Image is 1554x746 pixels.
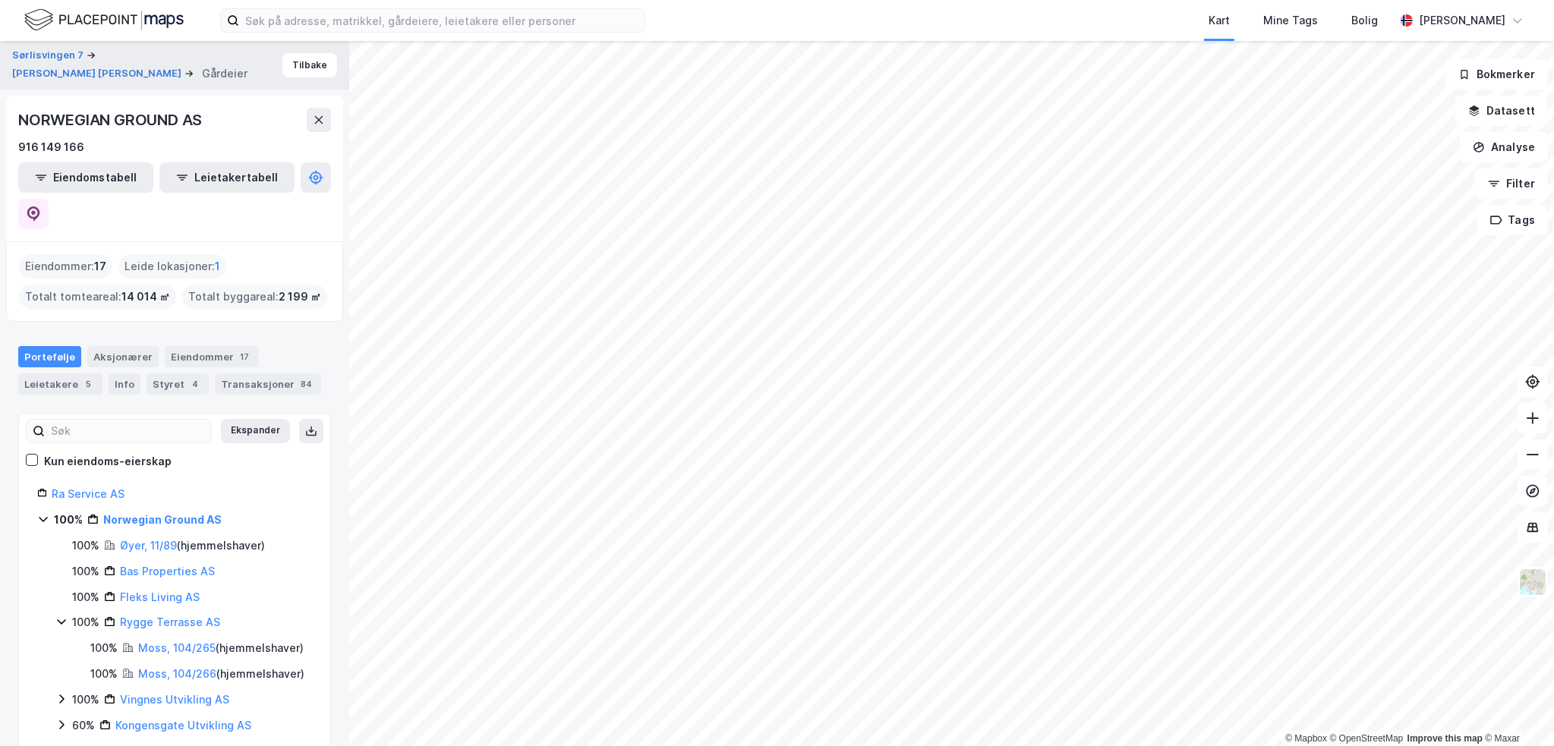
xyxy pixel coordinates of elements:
[72,588,99,606] div: 100%
[18,373,102,395] div: Leietakere
[1407,733,1483,744] a: Improve this map
[12,66,184,81] button: [PERSON_NAME] [PERSON_NAME]
[239,9,645,32] input: Søk på adresse, matrikkel, gårdeiere, leietakere eller personer
[138,639,304,657] div: ( hjemmelshaver )
[1209,11,1230,30] div: Kart
[1477,205,1548,235] button: Tags
[159,162,295,193] button: Leietakertabell
[1478,673,1554,746] iframe: Chat Widget
[72,537,99,555] div: 100%
[90,639,118,657] div: 100%
[103,513,222,526] a: Norwegian Ground AS
[1475,168,1548,199] button: Filter
[1419,11,1505,30] div: [PERSON_NAME]
[215,257,220,275] span: 1
[54,511,83,529] div: 100%
[1445,59,1548,90] button: Bokmerker
[120,693,229,706] a: Vingnes Utvikling AS
[18,346,81,367] div: Portefølje
[44,452,172,471] div: Kun eiendoms-eierskap
[221,419,290,443] button: Ekspander
[282,53,337,77] button: Tilbake
[120,615,220,628] a: Rygge Terrasse AS
[120,565,215,578] a: Bas Properties AS
[138,665,304,683] div: ( hjemmelshaver )
[1518,568,1547,596] img: Z
[72,716,95,735] div: 60%
[24,7,184,33] img: logo.f888ab2527a4732fd821a326f86c7f29.svg
[165,346,258,367] div: Eiendommer
[109,373,140,395] div: Info
[1455,96,1548,126] button: Datasett
[18,162,153,193] button: Eiendomstabell
[138,641,216,654] a: Moss, 104/265
[94,257,106,275] span: 17
[1478,673,1554,746] div: Kontrollprogram for chat
[87,346,159,367] div: Aksjonærer
[279,288,321,306] span: 2 199 ㎡
[1351,11,1378,30] div: Bolig
[120,539,177,552] a: Øyer, 11/89
[12,48,87,63] button: Sørlisvingen 7
[121,288,170,306] span: 14 014 ㎡
[52,487,125,500] a: Ra Service AS
[188,376,203,392] div: 4
[1285,733,1327,744] a: Mapbox
[81,376,96,392] div: 5
[115,719,251,732] a: Kongensgate Utvikling AS
[18,138,84,156] div: 916 149 166
[45,420,211,442] input: Søk
[182,285,327,309] div: Totalt byggareal :
[19,254,112,279] div: Eiendommer :
[215,373,321,395] div: Transaksjoner
[298,376,315,392] div: 84
[90,665,118,683] div: 100%
[120,590,200,603] a: Fleks Living AS
[138,667,216,680] a: Moss, 104/266
[147,373,209,395] div: Styret
[120,537,265,555] div: ( hjemmelshaver )
[1263,11,1318,30] div: Mine Tags
[237,349,252,364] div: 17
[1330,733,1404,744] a: OpenStreetMap
[118,254,226,279] div: Leide lokasjoner :
[19,285,176,309] div: Totalt tomteareal :
[72,613,99,631] div: 100%
[202,65,247,83] div: Gårdeier
[72,562,99,581] div: 100%
[18,108,205,132] div: NORWEGIAN GROUND AS
[1460,132,1548,162] button: Analyse
[72,691,99,709] div: 100%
